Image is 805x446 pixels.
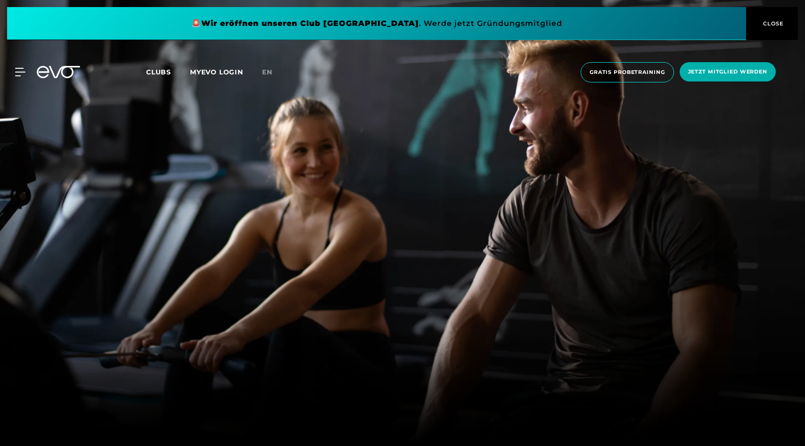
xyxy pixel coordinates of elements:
a: Clubs [146,67,190,76]
span: Gratis Probetraining [590,68,665,76]
a: MYEVO LOGIN [190,68,243,76]
span: Jetzt Mitglied werden [688,68,767,76]
button: CLOSE [746,7,798,40]
a: Gratis Probetraining [578,62,677,82]
a: en [262,67,284,78]
a: Jetzt Mitglied werden [677,62,779,82]
span: Clubs [146,68,171,76]
span: en [262,68,272,76]
span: CLOSE [761,19,784,28]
